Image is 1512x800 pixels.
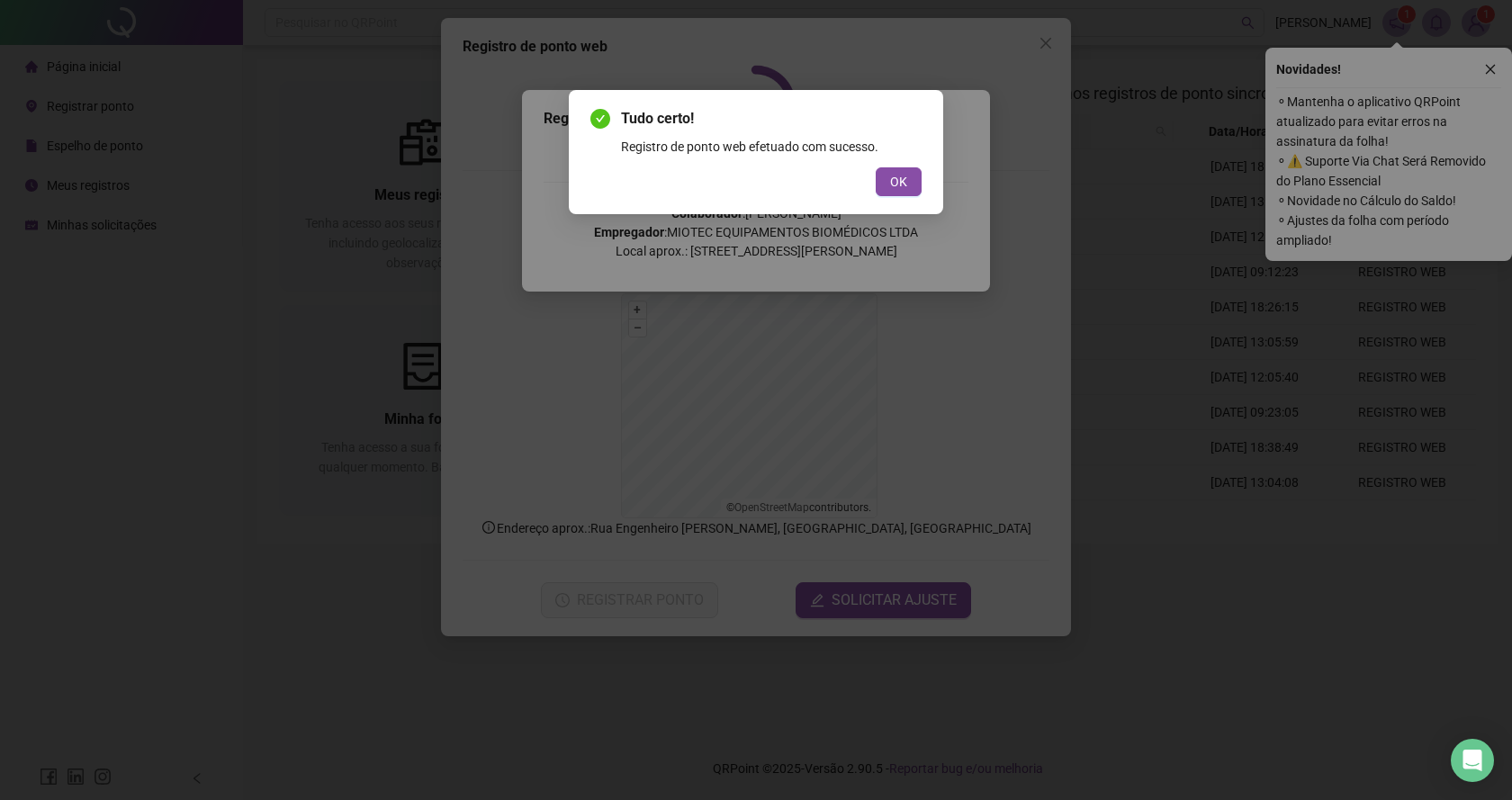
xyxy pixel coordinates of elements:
[590,109,610,129] span: check-circle
[621,108,922,130] span: Tudo certo!
[1451,739,1494,782] div: Open Intercom Messenger
[876,167,922,196] button: OK
[621,137,922,157] div: Registro de ponto web efetuado com sucesso.
[890,172,907,192] span: OK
